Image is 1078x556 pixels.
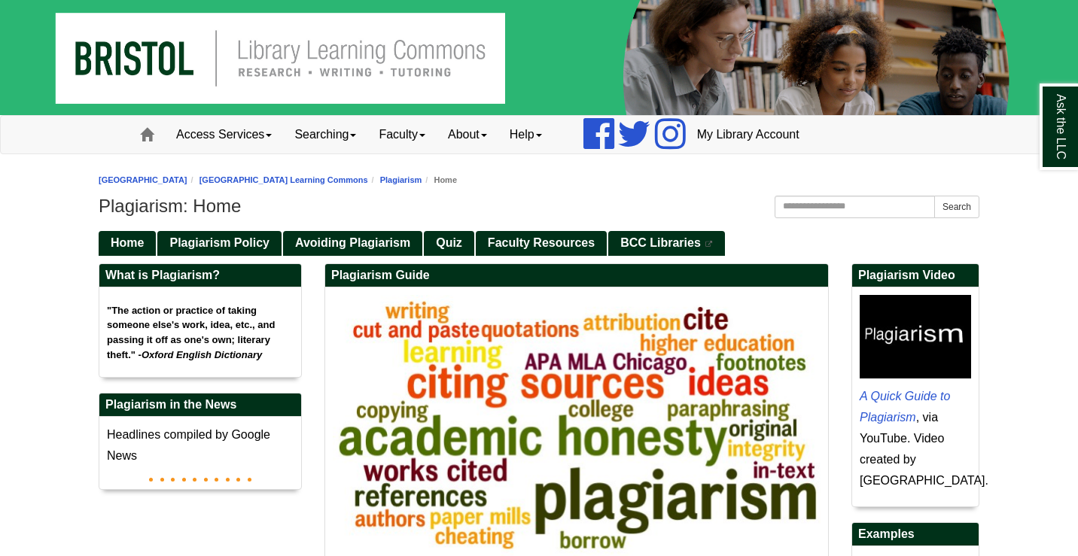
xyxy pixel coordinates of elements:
i: Oxford English Dictionary [142,349,262,360]
a: Help [498,116,553,153]
span: Quiz [436,236,462,249]
h2: Examples [852,523,979,546]
a: Word cloud describing various terms associated with writing, citing sources and academic honesty. [333,424,821,436]
a: About [437,116,498,153]
span: Plagiarism Policy [169,236,269,249]
li: Home [422,173,457,187]
a: Plagiarism Policy [157,231,282,256]
a: Faculty [367,116,437,153]
h2: What is Plagiarism? [99,264,301,287]
a: Faculty Resources [476,231,607,256]
nav: breadcrumb [99,173,979,187]
a: A Quick Guide to Plagiarism [860,390,950,424]
a: Avoiding Plagiarism [283,231,422,256]
a: My Library Account [686,116,811,153]
a: Plagiarism [380,175,422,184]
h1: Plagiarism: Home [99,196,979,217]
p: Headlines compiled by Google News [107,424,294,466]
a: BCC Libraries [608,231,725,256]
a: [GEOGRAPHIC_DATA] [99,175,187,184]
img: plagiarism2.jpg [860,295,971,379]
h2: Plagiarism in the News [99,393,301,417]
a: [GEOGRAPHIC_DATA] Learning Commons [199,175,368,184]
i: This link opens in a new window [704,241,713,248]
span: "The action or practice of taking someone else's work, idea, etc., and passing it off as one's ow... [107,305,275,360]
h2: Plagiarism Guide [325,264,828,287]
div: Guide Pages [99,229,979,255]
a: Searching [283,116,367,153]
a: Quiz [424,231,474,256]
h2: Plagiarism Video [852,264,979,287]
span: Avoiding Plagiarism [295,236,410,249]
span: Faculty Resources [488,236,595,249]
span: BCC Libraries [620,236,701,249]
p: , via YouTube. Video created by [GEOGRAPHIC_DATA]. [860,386,971,491]
a: Access Services [165,116,283,153]
button: Search [934,196,979,218]
span: Home [111,236,144,249]
a: Home [99,231,156,256]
